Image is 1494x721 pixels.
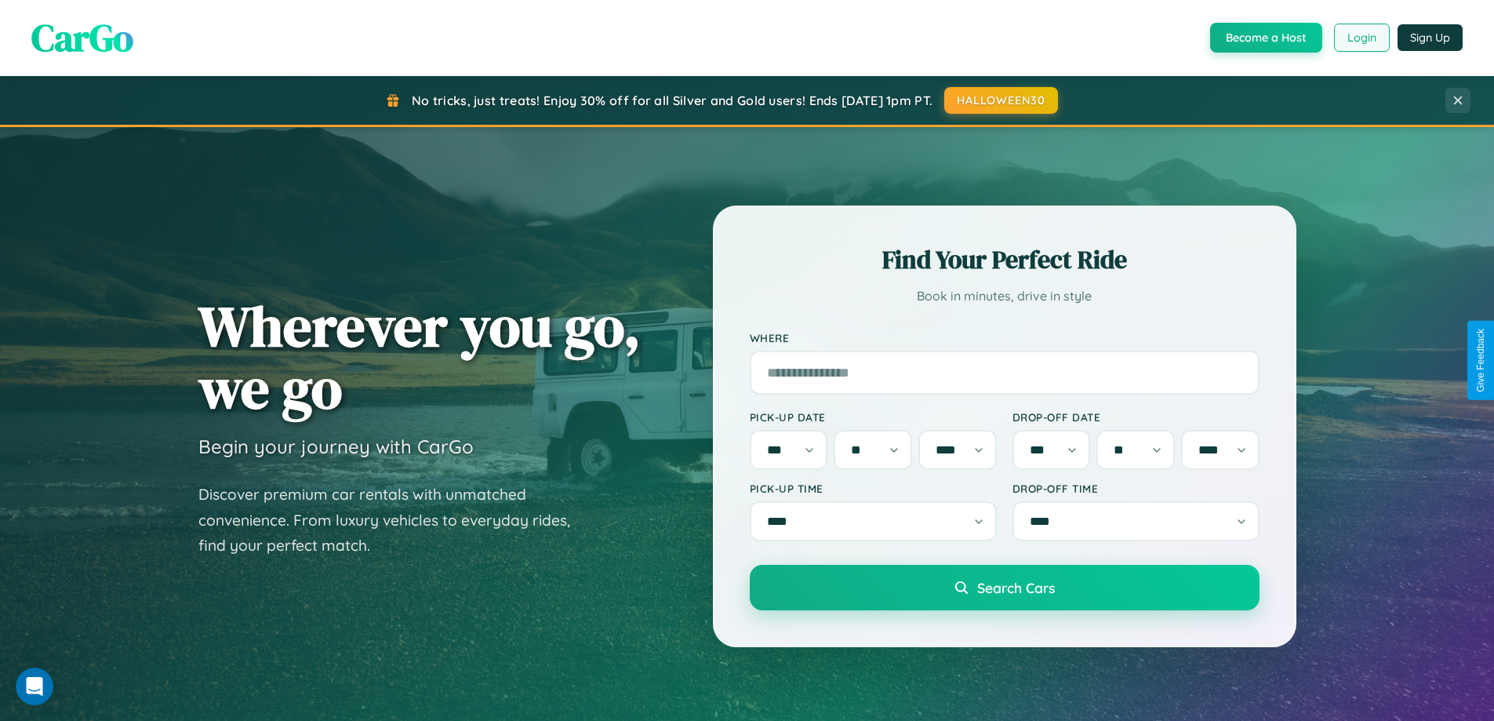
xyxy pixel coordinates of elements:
[1012,482,1260,495] label: Drop-off Time
[31,12,133,64] span: CarGo
[750,285,1260,308] p: Book in minutes, drive in style
[412,93,932,108] span: No tricks, just treats! Enjoy 30% off for all Silver and Gold users! Ends [DATE] 1pm PT.
[198,482,591,559] p: Discover premium car rentals with unmatched convenience. From luxury vehicles to everyday rides, ...
[750,331,1260,344] label: Where
[1334,24,1390,52] button: Login
[750,565,1260,610] button: Search Cars
[944,87,1058,114] button: HALLOWEEN30
[750,410,997,424] label: Pick-up Date
[750,242,1260,277] h2: Find Your Perfect Ride
[977,579,1055,596] span: Search Cars
[750,482,997,495] label: Pick-up Time
[198,295,641,419] h1: Wherever you go, we go
[1210,23,1322,53] button: Become a Host
[1475,329,1486,392] div: Give Feedback
[198,435,474,458] h3: Begin your journey with CarGo
[1398,24,1463,51] button: Sign Up
[1012,410,1260,424] label: Drop-off Date
[16,668,53,705] iframe: Intercom live chat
